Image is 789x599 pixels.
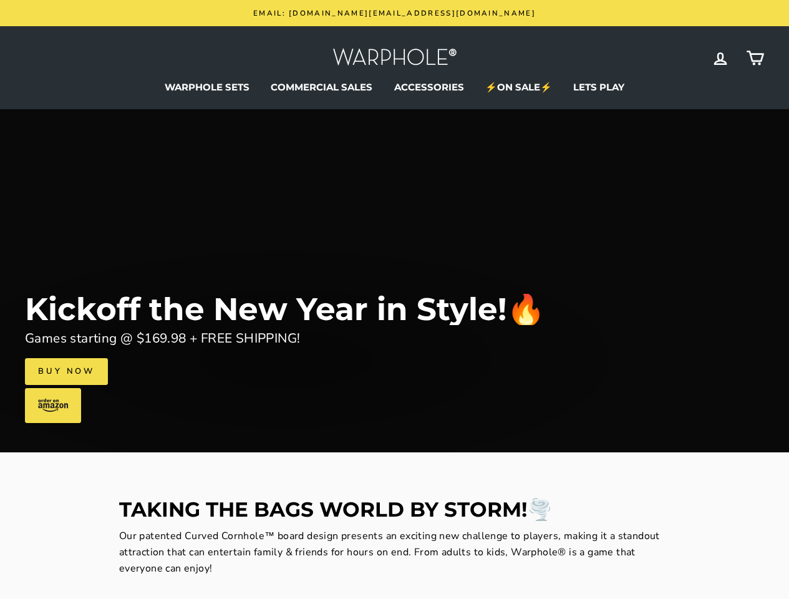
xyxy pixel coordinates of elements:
div: Kickoff the New Year in Style!🔥 [25,294,545,325]
a: Buy Now [25,358,108,384]
ul: Primary [25,78,764,97]
a: COMMERCIAL SALES [261,78,382,97]
p: Our patented Curved Cornhole™ board design presents an exciting new challenge to players, making ... [119,528,670,577]
a: ⚡ON SALE⚡ [476,78,561,97]
img: amazon-logo.svg [38,398,68,412]
span: Email: [DOMAIN_NAME][EMAIL_ADDRESS][DOMAIN_NAME] [253,8,536,18]
a: ACCESSORIES [385,78,473,97]
img: Warphole [332,45,457,72]
a: LETS PLAY [564,78,634,97]
a: WARPHOLE SETS [155,78,259,97]
h2: TAKING THE BAGS WORLD BY STORM!🌪️ [119,499,670,520]
a: Email: [DOMAIN_NAME][EMAIL_ADDRESS][DOMAIN_NAME] [28,6,761,20]
div: Games starting @ $169.98 + FREE SHIPPING! [25,328,300,349]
